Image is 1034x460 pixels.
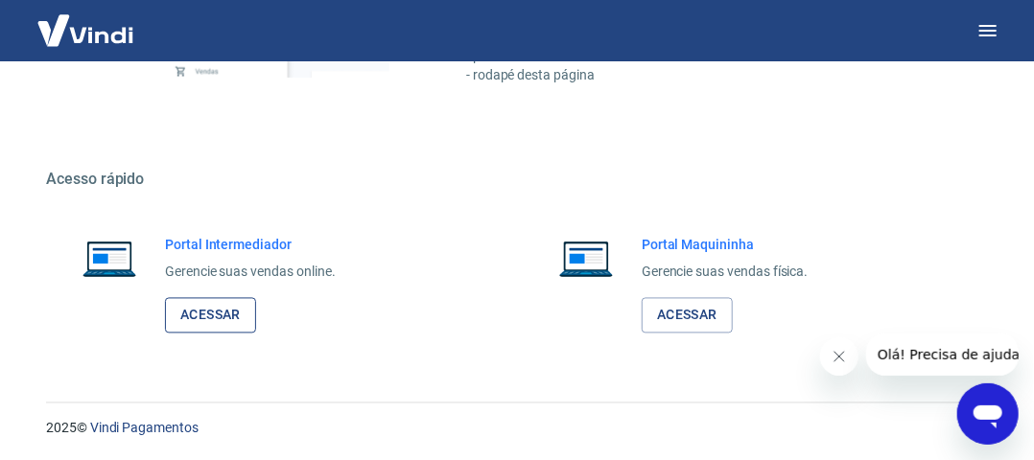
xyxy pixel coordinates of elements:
img: Vindi [23,1,148,59]
iframe: Fechar mensagem [820,337,858,376]
a: Acessar [642,298,733,333]
span: Olá! Precisa de ajuda? [12,13,161,29]
img: Imagem de um notebook aberto [546,236,626,282]
a: Acessar [165,298,256,333]
p: Gerencie suas vendas física. [642,263,809,283]
h6: Portal Intermediador [165,236,336,255]
h6: Portal Maquininha [642,236,809,255]
iframe: Botão para abrir a janela de mensagens [957,383,1019,445]
a: Vindi Pagamentos [90,421,199,436]
p: - rodapé desta página [466,66,942,86]
p: 2025 © [46,419,988,439]
img: Imagem de um notebook aberto [69,236,150,282]
p: Gerencie suas vendas online. [165,263,336,283]
h5: Acesso rápido [46,171,988,190]
iframe: Mensagem da empresa [866,333,1019,376]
